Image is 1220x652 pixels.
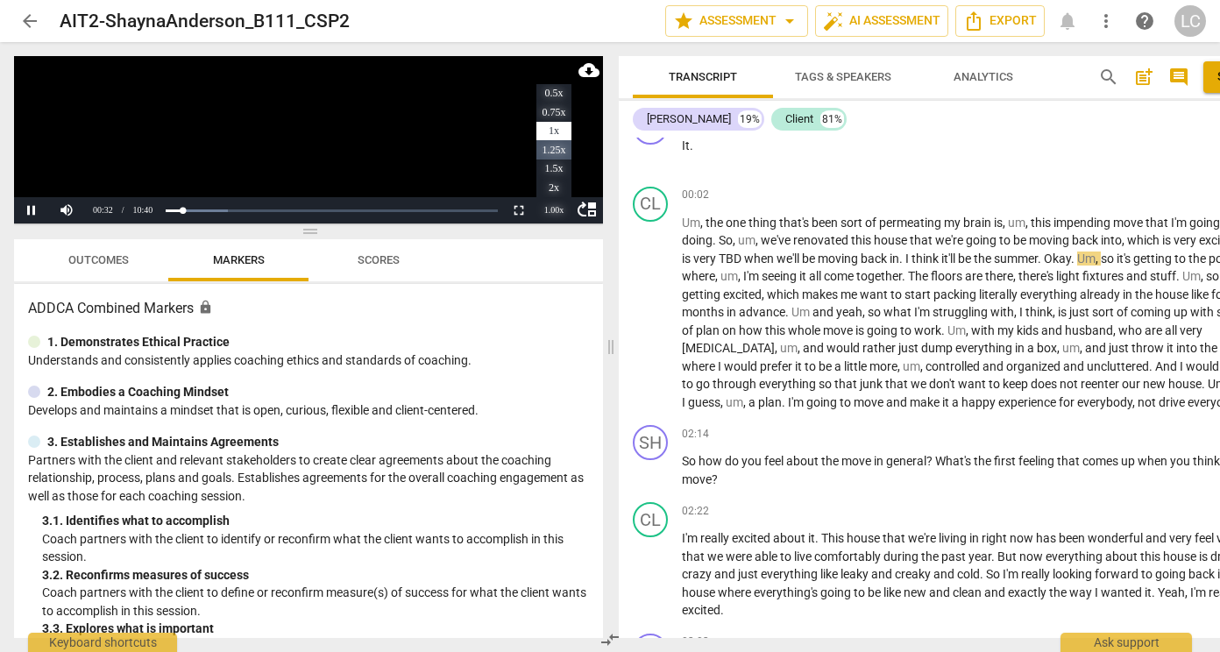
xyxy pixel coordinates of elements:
[726,216,748,230] span: one
[213,253,265,266] span: Markers
[45,76,327,111] input: Untitled
[1133,67,1154,88] span: post_add
[997,323,1017,337] span: my
[836,305,862,319] span: yeah
[1008,216,1025,230] span: Filler word
[1123,287,1135,301] span: in
[1174,5,1206,37] button: LC
[812,216,841,230] span: been
[743,395,748,409] span: ,
[874,233,910,247] span: house
[682,377,696,391] span: to
[682,323,696,337] span: of
[1069,305,1092,319] span: just
[1080,341,1085,355] span: ,
[899,252,905,266] span: .
[826,341,862,355] span: would
[713,233,719,247] span: .
[536,103,571,122] li: 0.75x
[700,216,706,230] span: ,
[985,269,1013,283] span: there
[1200,341,1220,355] span: the
[803,341,826,355] span: and
[785,110,813,128] div: Client
[994,216,1003,230] span: is
[1006,359,1063,373] span: organized
[856,269,902,283] span: together
[748,216,779,230] span: thing
[1072,233,1101,247] span: back
[926,359,982,373] span: controlled
[739,323,765,337] span: how
[1126,269,1150,283] span: and
[536,159,571,179] li: 1.5x
[933,305,990,319] span: struggling
[762,287,767,301] span: ,
[900,323,914,337] span: to
[1165,323,1180,337] span: all
[767,287,802,301] span: which
[536,197,571,223] div: 1.00 x
[682,138,690,152] span: It
[854,395,886,409] span: move
[1025,305,1053,319] span: think
[69,196,126,217] span: Clip more:
[1031,377,1060,391] span: does
[1131,341,1167,355] span: throw
[578,60,599,81] span: cloud_download
[795,359,805,373] span: it
[1180,323,1202,337] span: very
[1003,377,1031,391] span: keep
[1098,67,1119,88] span: search
[1162,233,1174,247] span: is
[733,233,738,247] span: ,
[744,252,777,266] span: when
[1027,341,1037,355] span: a
[954,70,1013,83] span: Analytics
[738,269,743,283] span: ,
[834,377,860,391] span: that
[799,269,809,283] span: it
[682,216,700,230] span: Filler word
[1015,341,1027,355] span: in
[982,359,1006,373] span: and
[1013,233,1029,247] span: be
[1167,341,1176,355] span: it
[914,323,941,337] span: work
[1053,305,1058,319] span: ,
[819,377,834,391] span: so
[966,233,999,247] span: going
[1018,269,1056,283] span: there's
[761,233,793,247] span: we've
[971,323,997,337] span: with
[723,287,762,301] span: excited
[879,216,944,230] span: permeating
[738,233,755,247] span: Filler word
[665,5,808,37] button: Assessment
[673,11,800,32] span: Assessment
[779,11,800,32] span: arrow_drop_down
[1063,359,1087,373] span: and
[1202,377,1208,391] span: .
[1174,252,1188,266] span: to
[1113,216,1146,230] span: move
[775,341,780,355] span: ,
[788,395,806,409] span: I'm
[815,5,948,37] button: AI Assessment
[1130,63,1158,91] button: Add summary
[1025,216,1031,230] span: ,
[28,298,589,319] h3: ADDCA Combined Markers
[1129,5,1160,37] a: Help
[1201,269,1206,283] span: ,
[1003,216,1008,230] span: ,
[844,359,869,373] span: little
[802,252,818,266] span: be
[633,187,668,222] div: Change speaker
[897,359,903,373] span: ,
[905,252,911,266] span: I
[1113,323,1118,337] span: ,
[696,323,722,337] span: plan
[19,11,40,32] span: arrow_back
[1062,341,1080,355] span: Filler word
